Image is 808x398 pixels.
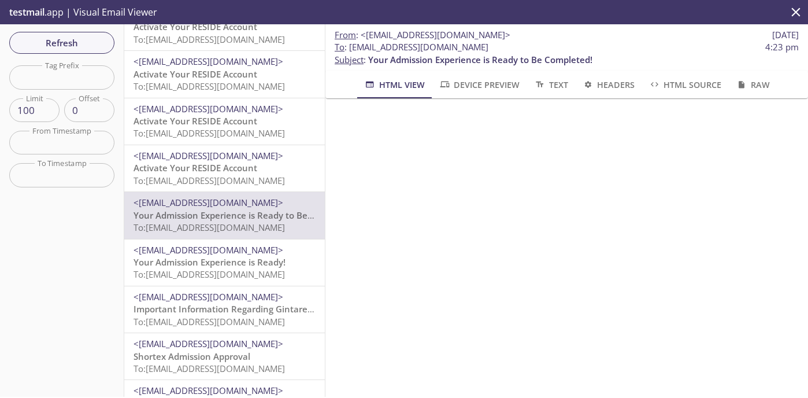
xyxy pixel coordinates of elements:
p: : [335,41,799,66]
span: 4:23 pm [765,41,799,53]
span: To: [EMAIL_ADDRESS][DOMAIN_NAME] [134,127,285,139]
span: <[EMAIL_ADDRESS][DOMAIN_NAME]> [134,338,283,349]
span: To: [EMAIL_ADDRESS][DOMAIN_NAME] [134,316,285,327]
span: Headers [582,78,635,92]
span: HTML View [364,78,424,92]
span: HTML Source [648,78,721,92]
span: <[EMAIL_ADDRESS][DOMAIN_NAME]> [134,56,283,67]
span: To: [EMAIL_ADDRESS][DOMAIN_NAME] [134,222,285,233]
span: From [335,29,356,40]
span: Refresh [18,35,105,50]
span: <[EMAIL_ADDRESS][DOMAIN_NAME]> [134,291,283,303]
span: Your Admission Experience is Ready to Be Completed! [134,209,358,221]
div: <[EMAIL_ADDRESS][DOMAIN_NAME]>Shortex Admission ApprovalTo:[EMAIL_ADDRESS][DOMAIN_NAME] [124,333,325,379]
div: <[EMAIL_ADDRESS][DOMAIN_NAME]>Activate Your RESIDE AccountTo:[EMAIL_ADDRESS][DOMAIN_NAME] [124,4,325,50]
span: Activate Your RESIDE Account [134,162,257,174]
span: Device Preview [439,78,520,92]
span: Important Information Regarding Gintare Test's Admission to ACME 2019 [134,303,439,315]
span: <[EMAIL_ADDRESS][DOMAIN_NAME]> [134,103,283,115]
div: <[EMAIL_ADDRESS][DOMAIN_NAME]>Important Information Regarding Gintare Test's Admission to ACME 20... [124,286,325,333]
span: <[EMAIL_ADDRESS][DOMAIN_NAME]> [134,197,283,208]
span: Subject [335,54,364,65]
span: testmail [9,6,45,19]
div: <[EMAIL_ADDRESS][DOMAIN_NAME]>Activate Your RESIDE AccountTo:[EMAIL_ADDRESS][DOMAIN_NAME] [124,145,325,191]
span: <[EMAIL_ADDRESS][DOMAIN_NAME]> [134,244,283,256]
span: To: [EMAIL_ADDRESS][DOMAIN_NAME] [134,268,285,280]
span: Your Admission Experience is Ready! [134,256,286,268]
span: Text [533,78,568,92]
div: <[EMAIL_ADDRESS][DOMAIN_NAME]>Your Admission Experience is Ready!To:[EMAIL_ADDRESS][DOMAIN_NAME] [124,239,325,286]
span: : [335,29,510,41]
span: [DATE] [772,29,799,41]
span: Raw [735,78,769,92]
span: <[EMAIL_ADDRESS][DOMAIN_NAME]> [134,150,283,161]
span: To: [EMAIL_ADDRESS][DOMAIN_NAME] [134,175,285,186]
span: To: [EMAIL_ADDRESS][DOMAIN_NAME] [134,363,285,374]
div: <[EMAIL_ADDRESS][DOMAIN_NAME]>Activate Your RESIDE AccountTo:[EMAIL_ADDRESS][DOMAIN_NAME] [124,98,325,145]
span: Activate Your RESIDE Account [134,68,257,80]
span: Activate Your RESIDE Account [134,115,257,127]
span: : [EMAIL_ADDRESS][DOMAIN_NAME] [335,41,488,53]
span: <[EMAIL_ADDRESS][DOMAIN_NAME]> [134,385,283,396]
span: To: [EMAIL_ADDRESS][DOMAIN_NAME] [134,34,285,45]
button: Refresh [9,32,114,54]
span: Activate Your RESIDE Account [134,21,257,32]
span: To [335,41,344,53]
span: Your Admission Experience is Ready to Be Completed! [368,54,592,65]
span: To: [EMAIL_ADDRESS][DOMAIN_NAME] [134,80,285,92]
div: <[EMAIL_ADDRESS][DOMAIN_NAME]>Your Admission Experience is Ready to Be Completed!To:[EMAIL_ADDRES... [124,192,325,238]
div: <[EMAIL_ADDRESS][DOMAIN_NAME]>Activate Your RESIDE AccountTo:[EMAIL_ADDRESS][DOMAIN_NAME] [124,51,325,97]
span: Shortex Admission Approval [134,351,250,362]
span: <[EMAIL_ADDRESS][DOMAIN_NAME]> [361,29,510,40]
